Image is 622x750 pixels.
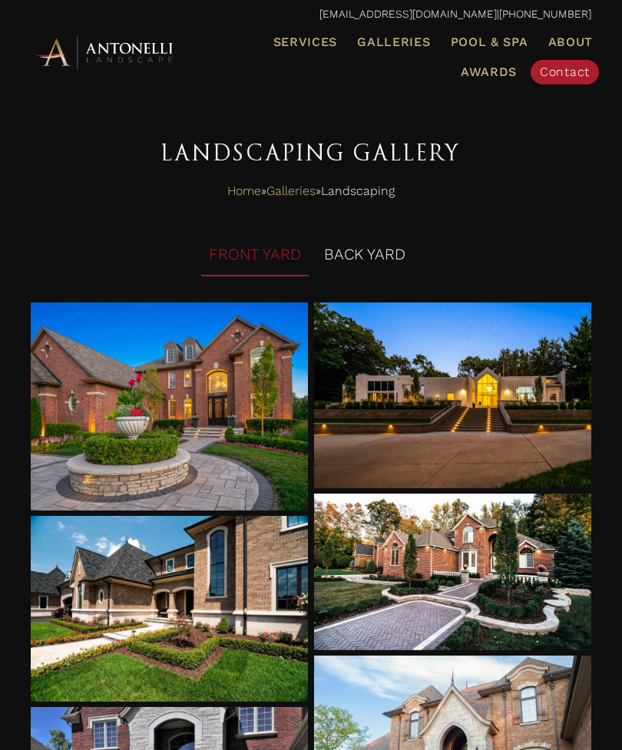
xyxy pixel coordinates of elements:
span: Pool & Spa [451,35,528,49]
li: FRONT YARD [201,233,309,276]
a: Contact [531,60,599,84]
p: | [31,4,591,25]
span: Services [273,36,338,48]
span: Awards [461,64,517,79]
a: About [542,32,600,52]
nav: Breadcrumbs [31,180,591,203]
li: BACK YARD [316,233,413,276]
span: » » [227,180,395,203]
a: Services [267,32,344,52]
a: Galleries [266,180,316,203]
a: Awards [455,62,523,82]
a: Pool & Spa [445,32,534,52]
span: Galleries [357,35,430,49]
a: [PHONE_NUMBER] [499,8,591,20]
a: Galleries [351,32,436,52]
a: Home [227,180,261,203]
h2: Landscaping Gallery [31,135,591,172]
img: Antonelli Horizontal Logo [31,34,177,71]
span: Contact [540,64,590,79]
span: Landscaping [321,180,395,203]
a: [EMAIL_ADDRESS][DOMAIN_NAME] [319,8,497,20]
span: About [548,36,594,48]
